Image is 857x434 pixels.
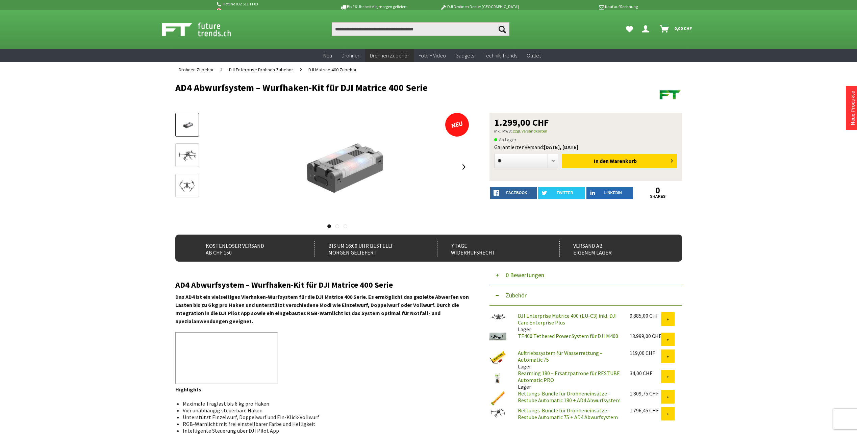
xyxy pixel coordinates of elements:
[183,427,464,434] li: Intelligente Steuerung über DJI Pilot App
[177,118,197,132] img: Vorschau: AD4 Abwurfsystem – Wurfhaken-Kit für DJI Matrice 400 Serie
[414,49,451,63] a: Foto + Video
[183,420,464,427] li: RGB-Warnlicht mit frei einstellbarer Farbe und Helligkeit
[323,52,332,59] span: Neu
[162,21,246,38] img: Shop Futuretrends - zur Startseite wechseln
[518,333,618,339] a: TE400 Tethered Power System für DJI M400
[332,22,509,36] input: Produkt, Marke, Kategorie, EAN, Artikelnummer…
[479,49,522,63] a: Technik-Trends
[319,49,337,63] a: Neu
[175,386,201,393] strong: Highlights
[849,91,856,125] a: Neue Produkte
[518,349,603,363] a: Auftriebssystem für Wasserrettung – Automatic 75
[258,113,417,221] img: AD4 Abwurfsystem – Wurfhaken-Kit für DJI Matrice 400 Serie
[427,3,532,11] p: DJI Drohnen Dealer [GEOGRAPHIC_DATA]
[527,52,541,59] span: Outlet
[175,62,217,77] a: Drohnen Zubehör
[216,8,222,14] img: Titel anhand dieser ISBN in Citavi-Projekt übernehmen
[175,281,469,289] h2: AD4 Abwurfsystem – Wurfhaken-Kit für DJI Matrice 400 Serie
[489,285,682,306] button: Zubehör
[634,187,681,194] a: 0
[630,407,661,414] div: 1.796,45 CHF
[518,312,617,326] a: DJI Enterprise Matrice 400 (EU-C3) inkl. DJI Care Enterprise Plus
[451,49,479,63] a: Gadgets
[337,49,365,63] a: Drohnen
[559,240,667,257] div: Versand ab eigenem Lager
[305,62,360,77] a: DJI Matrice 400 Zubehör
[518,407,618,420] a: Rettungs-Bundle für Drohneneinsätze – Restube Automatic 75 + AD4 Abwurfsystem
[175,82,581,93] h1: AD4 Abwurfsystem – Wurfhaken-Kit für DJI Matrice 400 Serie
[226,62,297,77] a: DJI Enterprise Drohnen Zubehör
[639,22,655,36] a: Dein Konto
[229,67,293,73] span: DJI Enterprise Drohnen Zubehör
[175,293,469,324] strong: Das AD4 ist ein vielseitiges Vierhaken-Wurfsystem für die DJI Matrice 400 Serie. Es ermöglicht da...
[518,370,620,383] a: Rearming 180 – Ersatzpatrone für RESTUBE Automatic PRO
[512,370,624,390] div: Lager
[495,22,509,36] button: Suchen
[489,265,682,285] button: 0 Bewertungen
[630,312,661,319] div: 9.885,00 CHF
[532,3,638,11] p: Kauf auf Rechnung
[630,390,661,397] div: 1.809,75 CHF
[342,52,360,59] span: Drohnen
[512,312,624,333] div: Lager
[192,240,300,257] div: Kostenloser Versand ab CHF 150
[489,407,506,419] img: Rettungs-Bundle für Drohneneinsätze – Restube Automatic 75 + AD4 Abwurfsystem
[522,49,546,63] a: Outlet
[630,333,661,339] div: 13.999,00 CHF
[490,115,623,121] span: AD4 Abwurfsystem – Wurfhaken-Kit für DJI Matrice 400 Serie
[512,349,624,370] div: Lager
[657,22,696,36] a: Warenkorb
[455,52,474,59] span: Gadgets
[183,400,464,407] li: Maximale Traglast bis 6 kg pro Haken
[365,49,414,63] a: Drohnen Zubehör
[483,52,517,59] span: Technik-Trends
[321,3,427,11] p: Bis 16 Uhr bestellt, morgen geliefert.
[489,312,506,322] img: DJI Enterprise Matrice 400 (EU-C3) inkl. DJI Care Enterprise Plus
[623,22,636,36] a: Meine Favoriten
[634,194,681,199] a: shares
[489,390,506,407] img: Rettungs-Bundle für Drohneneinsätze – Restube Automatic 180 + AD4 Abwurfsystem
[314,240,422,257] div: Bis um 16:00 Uhr bestellt Morgen geliefert
[489,349,506,366] img: Auftriebssystem für Wasserrettung – Automatic 75
[489,370,506,387] img: Rearming 180 – Ersatzpatrone für RESTUBE Automatic PRO
[489,333,506,340] img: TE400 Tethered Power System für DJI M400
[183,414,464,420] li: Unterstützt Einzelwurf, Doppelwurf und Ein-Klick-Vollwurf
[630,370,661,377] div: 34,00 CHF
[183,407,464,414] li: Vier unabhängig steuerbare Haken
[419,52,446,59] span: Foto + Video
[437,240,545,257] div: 7 Tage Widerrufsrecht
[674,23,692,34] span: 0,00 CHF
[518,390,621,404] a: Rettungs-Bundle für Drohneneinsätze – Restube Automatic 180 + AD4 Abwurfsystem
[630,349,661,356] div: 119,00 CHF
[179,67,214,73] span: Drohnen Zubehör
[370,52,409,59] span: Drohnen Zubehör
[308,67,357,73] span: DJI Matrice 400 Zubehör
[658,82,682,106] img: Futuretrends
